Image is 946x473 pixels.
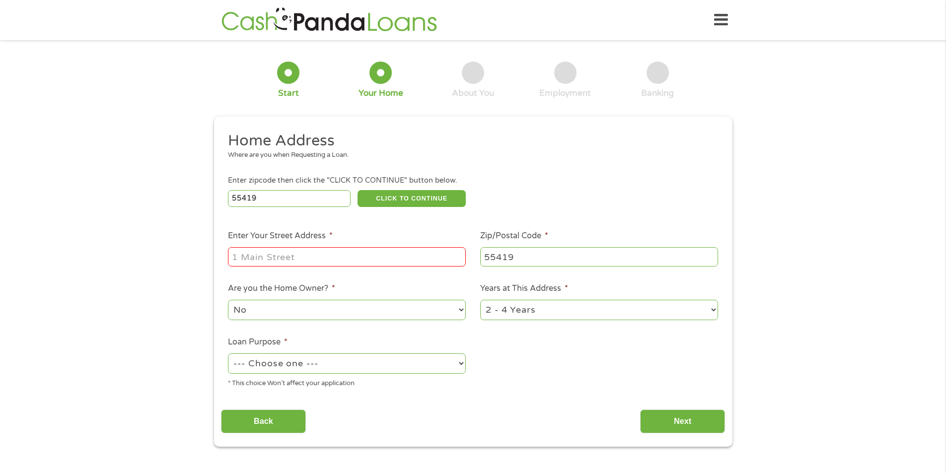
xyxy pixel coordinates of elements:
[480,231,548,241] label: Zip/Postal Code
[228,231,333,241] label: Enter Your Street Address
[221,409,306,434] input: Back
[228,375,466,389] div: * This choice Won’t affect your application
[228,131,711,151] h2: Home Address
[228,247,466,266] input: 1 Main Street
[228,283,335,294] label: Are you the Home Owner?
[228,337,288,347] label: Loan Purpose
[640,409,725,434] input: Next
[218,6,440,34] img: GetLoanNow Logo
[539,88,591,99] div: Employment
[359,88,403,99] div: Your Home
[641,88,674,99] div: Banking
[228,175,718,186] div: Enter zipcode then click the "CLICK TO CONTINUE" button below.
[452,88,494,99] div: About You
[480,283,568,294] label: Years at This Address
[278,88,299,99] div: Start
[228,150,711,160] div: Where are you when Requesting a Loan.
[358,190,466,207] button: CLICK TO CONTINUE
[228,190,351,207] input: Enter Zipcode (e.g 01510)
